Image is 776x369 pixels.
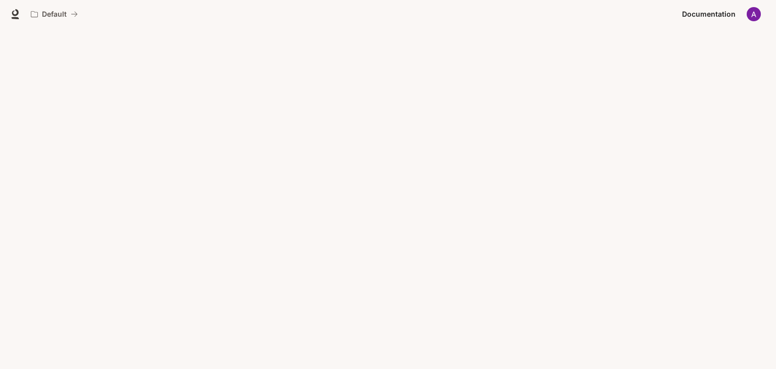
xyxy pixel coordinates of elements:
img: User avatar [747,7,761,21]
span: Documentation [682,8,736,21]
button: User avatar [744,4,764,24]
button: All workspaces [26,4,82,24]
p: Default [42,10,67,19]
a: Documentation [678,4,740,24]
